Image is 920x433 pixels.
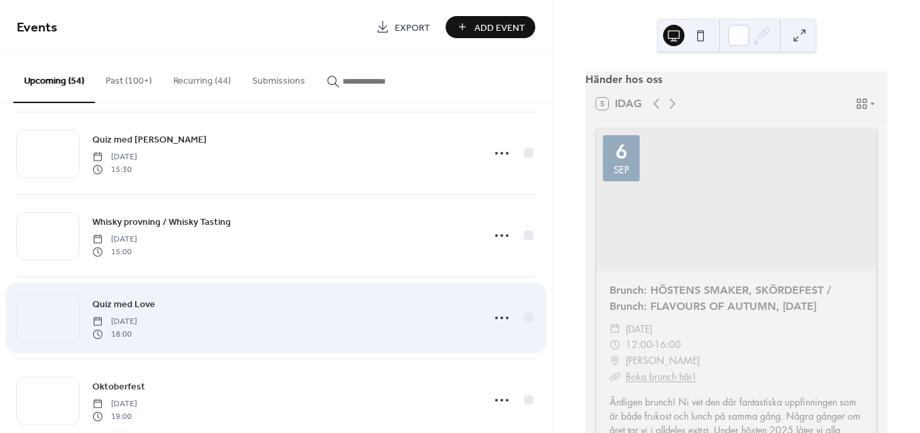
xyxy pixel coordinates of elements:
div: ​ [610,353,620,369]
button: Upcoming (54) [13,54,95,103]
span: [DATE] [92,316,137,328]
span: Oktoberfest [92,380,145,394]
span: 18:00 [92,328,137,340]
a: Oktoberfest [92,379,145,394]
span: Quiz med [PERSON_NAME] [92,133,207,147]
div: 6 [616,142,628,162]
button: Recurring (44) [163,54,242,102]
a: Boka brunch här! [626,370,696,383]
span: [DATE] [92,234,137,246]
a: Whisky provning / Whisky Tasting [92,214,231,230]
a: Quiz med [PERSON_NAME] [92,132,207,147]
span: - [652,337,654,353]
span: Quiz med Love [92,298,155,312]
span: 15:00 [92,246,137,258]
span: 12:00 [626,337,652,353]
span: [DATE] [92,398,137,410]
span: 19:00 [92,410,137,422]
div: sep [614,165,630,175]
a: Brunch: HÖSTENS SMAKER, SKÖRDEFEST / Brunch: FLAVOURS OF AUTUMN, [DATE] [610,284,831,313]
span: 15:30 [92,163,137,175]
button: Add Event [446,16,535,38]
button: Submissions [242,54,316,102]
button: Past (100+) [95,54,163,102]
div: Händer hos oss [585,72,887,88]
a: Quiz med Love [92,296,155,312]
div: ​ [610,321,620,337]
span: Add Event [474,21,525,35]
span: Export [395,21,430,35]
span: [DATE] [92,151,137,163]
span: 16:00 [654,337,681,353]
div: ​ [610,369,620,385]
a: Export [366,16,440,38]
span: Whisky provning / Whisky Tasting [92,215,231,230]
span: Events [17,15,58,41]
span: [DATE] [626,321,652,337]
span: [PERSON_NAME] [626,353,700,369]
div: ​ [610,337,620,353]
